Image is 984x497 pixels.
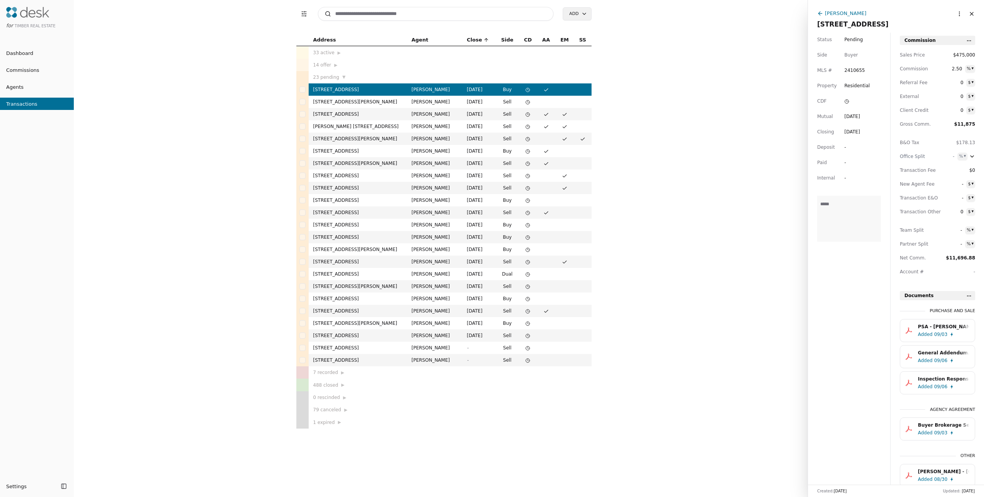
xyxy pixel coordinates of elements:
[900,208,934,216] span: Transaction Other
[309,145,407,157] td: [STREET_ADDRESS]
[844,128,860,136] div: [DATE]
[496,83,519,96] td: Buy
[953,51,975,59] span: $475,000
[15,24,55,28] span: Timber Real Estate
[6,7,49,18] img: Desk
[961,166,975,174] span: $0
[934,331,947,338] span: 09/03
[834,489,847,493] span: [DATE]
[313,36,336,44] span: Address
[941,153,954,160] span: -
[918,331,932,338] span: Added
[313,406,402,414] div: 79 canceled
[407,354,462,366] td: [PERSON_NAME]
[948,226,962,234] span: -
[943,488,975,494] div: Updated:
[971,240,974,247] div: ▾
[407,317,462,329] td: [PERSON_NAME]
[309,243,407,256] td: [STREET_ADDRESS][PERSON_NAME]
[900,417,975,440] button: Buyer Brokerage Services Agreement (BBSA).pdfAdded09/03
[462,206,496,219] td: [DATE]
[467,357,469,363] span: -
[337,50,341,57] span: ▶
[965,226,975,234] button: %
[918,429,932,437] span: Added
[900,254,934,262] span: Net Comm.
[407,83,462,96] td: [PERSON_NAME]
[918,421,969,429] div: Buyer Brokerage Services Agreement (BBSA).pdf
[462,170,496,182] td: [DATE]
[309,83,407,96] td: [STREET_ADDRESS]
[971,79,974,86] div: ▾
[496,305,519,317] td: Sell
[407,170,462,182] td: [PERSON_NAME]
[956,140,975,145] span: $178.13
[817,488,847,494] div: Created:
[904,292,934,299] span: Documents
[6,482,27,490] span: Settings
[900,464,975,487] button: [PERSON_NAME] - [GEOGRAPHIC_DATA]pdfAdded08/30
[966,79,975,86] button: $
[817,128,834,136] span: Closing
[407,268,462,280] td: [PERSON_NAME]
[971,65,974,72] div: ▾
[6,23,13,28] span: for
[334,62,337,69] span: ▶
[934,475,947,483] span: 08/30
[309,96,407,108] td: [STREET_ADDRESS][PERSON_NAME]
[844,36,863,43] span: Pending
[309,256,407,268] td: [STREET_ADDRESS]
[900,226,934,234] span: Team Split
[309,219,407,231] td: [STREET_ADDRESS]
[462,256,496,268] td: [DATE]
[309,206,407,219] td: [STREET_ADDRESS]
[313,369,402,376] div: 7 recorded
[407,219,462,231] td: [PERSON_NAME]
[946,255,975,261] span: $11,696.88
[341,369,344,376] span: ▶
[844,174,858,182] div: -
[918,375,969,383] div: Inspection Response for Form 35.pdf
[844,51,858,59] div: Buyer
[817,36,832,43] span: Status
[496,145,519,157] td: Buy
[900,180,934,188] span: New Agent Fee
[966,208,975,216] button: $
[900,139,934,146] span: B&O Tax
[407,96,462,108] td: [PERSON_NAME]
[407,157,462,170] td: [PERSON_NAME]
[467,36,482,44] span: Close
[817,113,833,120] span: Mutual
[844,82,870,90] span: Residential
[817,174,835,182] span: Internal
[462,231,496,243] td: [DATE]
[900,93,934,100] span: External
[462,133,496,145] td: [DATE]
[949,79,963,86] span: 0
[462,293,496,305] td: [DATE]
[918,349,969,357] div: General Addendum.pdf
[343,394,346,401] span: ▶
[900,268,934,276] span: Account #
[309,182,407,194] td: [STREET_ADDRESS]
[407,206,462,219] td: [PERSON_NAME]
[496,293,519,305] td: Buy
[309,231,407,243] td: [STREET_ADDRESS]
[825,9,866,17] div: [PERSON_NAME]
[462,219,496,231] td: [DATE]
[817,51,827,59] span: Side
[949,208,963,216] span: 0
[966,180,975,188] button: $
[844,113,860,120] div: [DATE]
[817,66,832,74] span: MLS #
[965,65,975,73] button: %
[900,79,934,86] span: Referral Fee
[918,468,969,475] div: [PERSON_NAME] - [GEOGRAPHIC_DATA]pdf
[844,159,858,166] div: -
[407,108,462,120] td: [PERSON_NAME]
[462,317,496,329] td: [DATE]
[407,342,462,354] td: [PERSON_NAME]
[462,194,496,206] td: [DATE]
[342,74,345,81] span: ▼
[971,208,974,215] div: ▾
